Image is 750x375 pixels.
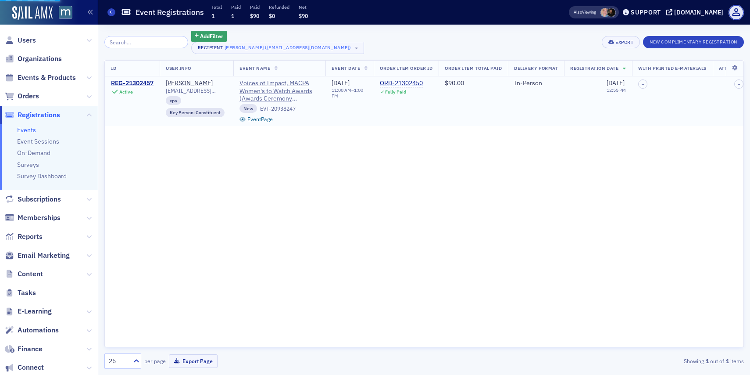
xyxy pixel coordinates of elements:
[602,36,640,48] button: Export
[729,5,744,20] span: Profile
[5,54,62,64] a: Organizations
[704,357,710,365] strong: 1
[18,306,52,316] span: E-Learning
[607,87,626,93] time: 12:55 PM
[674,8,723,16] div: [DOMAIN_NAME]
[5,306,52,316] a: E-Learning
[18,110,60,120] span: Registrations
[269,12,275,19] span: $0
[17,161,39,169] a: Surveys
[169,354,218,368] button: Export Page
[239,104,257,113] div: New
[17,172,67,180] a: Survey Dashboard
[600,8,610,17] span: Dee Sullivan
[5,110,60,120] a: Registrations
[166,65,191,71] span: User Info
[239,65,270,71] span: Event Name
[5,91,39,101] a: Orders
[111,65,116,71] span: ID
[166,79,213,87] a: [PERSON_NAME]
[574,9,582,15] div: Also
[17,126,36,134] a: Events
[643,37,744,45] a: New Complimentary Registration
[5,363,44,372] a: Connect
[299,12,308,19] span: $90
[18,325,59,335] span: Automations
[211,4,222,10] p: Total
[166,87,227,94] span: [EMAIL_ADDRESS][DOMAIN_NAME]
[250,4,260,10] p: Paid
[18,288,36,298] span: Tasks
[5,288,36,298] a: Tasks
[111,79,154,87] a: REG-21302457
[5,36,36,45] a: Users
[269,4,289,10] p: Refunded
[607,79,625,87] span: [DATE]
[18,73,76,83] span: Events & Products
[385,89,406,95] div: Fully Paid
[239,116,273,123] a: EventPage
[18,54,62,64] span: Organizations
[5,344,43,354] a: Finance
[5,213,61,223] a: Memberships
[445,79,464,87] span: $90.00
[724,357,730,365] strong: 1
[570,65,618,71] span: Registration Date
[18,232,43,242] span: Reports
[631,8,661,16] div: Support
[332,87,351,93] time: 11:00 AM
[198,45,223,50] div: Recipient
[144,357,166,365] label: per page
[191,31,227,42] button: AddFilter
[239,79,319,103] span: Voices of Impact, MACPA Women's to Watch Awards (Awards Ceremony Attendance)
[18,213,61,223] span: Memberships
[250,12,259,19] span: $90
[5,325,59,335] a: Automations
[18,195,61,204] span: Subscriptions
[104,36,188,48] input: Search…
[231,4,241,10] p: Paid
[12,6,53,20] img: SailAMX
[166,96,181,105] div: cpa
[380,79,423,87] a: ORD-21302450
[638,65,707,71] span: With Printed E-Materials
[643,36,744,48] button: New Complimentary Registration
[211,12,214,19] span: 1
[574,9,596,15] span: Viewing
[607,8,616,17] span: Lauren McDonough
[119,89,133,95] div: Active
[719,65,743,71] span: Attended
[17,149,50,157] a: On-Demand
[445,65,502,71] span: Order Item Total Paid
[231,12,234,19] span: 1
[136,7,204,18] h1: Event Registrations
[18,36,36,45] span: Users
[537,357,744,365] div: Showing out of items
[18,91,39,101] span: Orders
[200,32,223,40] span: Add Filter
[225,43,351,52] div: [PERSON_NAME] ([EMAIL_ADDRESS][DOMAIN_NAME])
[353,44,361,52] span: ×
[332,65,360,71] span: Event Date
[615,40,633,45] div: Export
[191,42,364,54] button: Recipient[PERSON_NAME] ([EMAIL_ADDRESS][DOMAIN_NAME])×
[166,108,225,117] div: Key Person: Constituent
[380,65,432,71] span: Order Item Order ID
[109,357,128,366] div: 25
[53,6,72,21] a: View Homepage
[332,79,350,87] span: [DATE]
[332,87,363,99] time: 1:00 PM
[666,9,726,15] button: [DOMAIN_NAME]
[332,87,368,99] div: –
[59,6,72,19] img: SailAMX
[18,269,43,279] span: Content
[738,82,740,87] span: –
[514,79,558,87] div: In-Person
[5,232,43,242] a: Reports
[17,137,59,145] a: Event Sessions
[642,82,644,87] span: –
[299,4,308,10] p: Net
